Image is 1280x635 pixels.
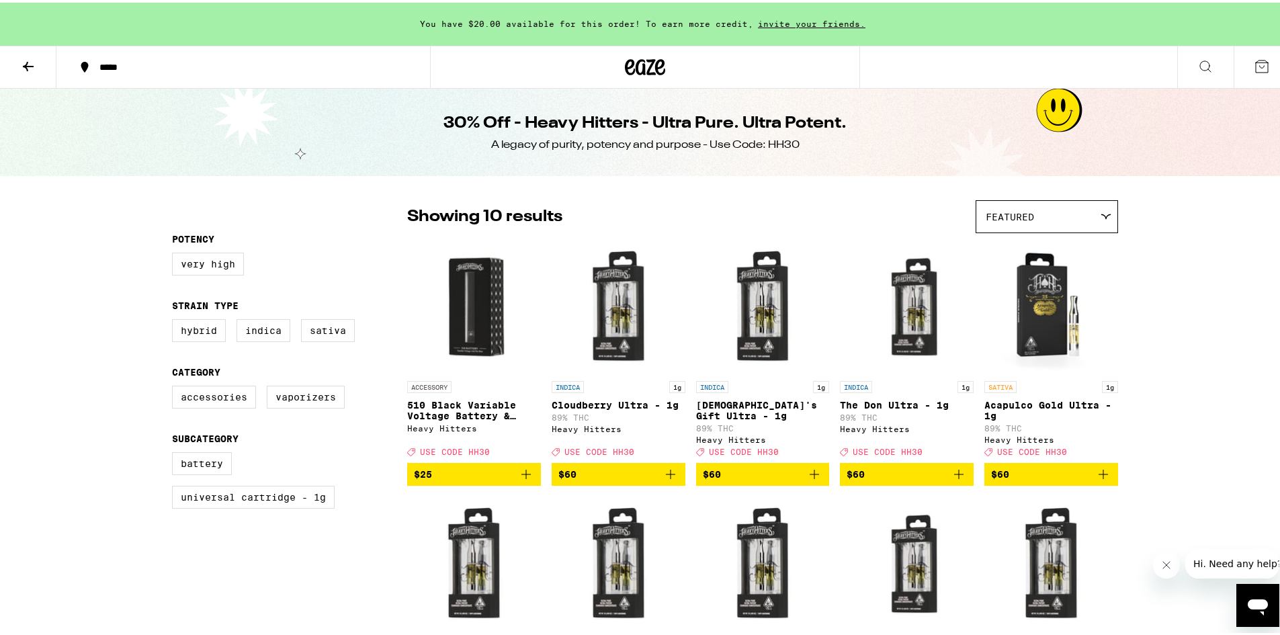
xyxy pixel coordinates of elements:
p: The Don Ultra - 1g [840,397,974,408]
p: 510 Black Variable Voltage Battery & Charger [407,397,541,419]
a: Open page for Acapulco Gold Ultra - 1g from Heavy Hitters [984,237,1118,460]
a: Open page for The Don Ultra - 1g from Heavy Hitters [840,237,974,460]
button: Add to bag [840,460,974,483]
p: 1g [813,378,829,390]
img: Heavy Hitters - 510 Black Variable Voltage Battery & Charger [407,237,541,372]
label: Universal Cartridge - 1g [172,483,335,506]
div: Heavy Hitters [696,433,830,441]
button: Add to bag [407,460,541,483]
p: INDICA [840,378,872,390]
div: Heavy Hitters [840,422,974,431]
button: Add to bag [552,460,685,483]
img: Heavy Hitters - Blue Dream Ultra - 1g [407,494,541,628]
span: $60 [703,466,721,477]
span: $60 [558,466,577,477]
img: Heavy Hitters - Durban Poison Ultra - 1g [552,494,685,628]
label: Battery [172,450,232,472]
span: USE CODE HH30 [997,445,1067,454]
p: Cloudberry Ultra - 1g [552,397,685,408]
a: Open page for 510 Black Variable Voltage Battery & Charger from Heavy Hitters [407,237,541,460]
label: Hybrid [172,316,226,339]
p: Acapulco Gold Ultra - 1g [984,397,1118,419]
legend: Subcategory [172,431,239,441]
span: $60 [847,466,865,477]
img: Heavy Hitters - Cereal Milk Ultra - 1g [696,494,830,628]
p: SATIVA [984,378,1017,390]
img: Heavy Hitters - Pineapple Express Ultra - 1g [984,494,1118,628]
span: USE CODE HH30 [709,445,779,454]
p: ACCESSORY [407,378,452,390]
div: Heavy Hitters [407,421,541,430]
span: $25 [414,466,432,477]
legend: Category [172,364,220,375]
span: USE CODE HH30 [564,445,634,454]
div: Heavy Hitters [552,422,685,431]
p: 1g [957,378,974,390]
span: Hi. Need any help? [8,9,97,20]
iframe: Close message [1153,549,1180,576]
p: 1g [669,378,685,390]
p: 1g [1102,378,1118,390]
img: Heavy Hitters - Acapulco Gold Ultra - 1g [984,237,1118,372]
p: 89% THC [552,411,685,419]
p: 89% THC [696,421,830,430]
iframe: Message from company [1185,546,1279,576]
span: You have $20.00 available for this order! To earn more credit, [420,17,753,26]
span: Featured [986,209,1034,220]
img: Heavy Hitters - The Don Ultra - 1g [840,237,974,372]
h1: 30% Off - Heavy Hitters - Ultra Pure. Ultra Potent. [443,110,847,132]
legend: Strain Type [172,298,239,308]
p: INDICA [552,378,584,390]
p: [DEMOGRAPHIC_DATA]'s Gift Ultra - 1g [696,397,830,419]
img: Heavy Hitters - Cloudberry Ultra - 1g [552,237,685,372]
a: Open page for Cloudberry Ultra - 1g from Heavy Hitters [552,237,685,460]
label: Sativa [301,316,355,339]
button: Add to bag [696,460,830,483]
span: invite your friends. [753,17,870,26]
img: Heavy Hitters - Peach Crescendo Ultra - 1g [840,494,974,628]
span: USE CODE HH30 [853,445,923,454]
label: Accessories [172,383,256,406]
div: A legacy of purity, potency and purpose - Use Code: HH30 [491,135,800,150]
iframe: Button to launch messaging window [1236,581,1279,624]
span: USE CODE HH30 [420,445,490,454]
label: Vaporizers [267,383,345,406]
label: Very High [172,250,244,273]
button: Add to bag [984,460,1118,483]
p: 89% THC [984,421,1118,430]
div: Heavy Hitters [984,433,1118,441]
label: Indica [237,316,290,339]
p: INDICA [696,378,728,390]
legend: Potency [172,231,214,242]
a: Open page for God's Gift Ultra - 1g from Heavy Hitters [696,237,830,460]
span: $60 [991,466,1009,477]
p: 89% THC [840,411,974,419]
p: Showing 10 results [407,203,562,226]
img: Heavy Hitters - God's Gift Ultra - 1g [696,237,830,372]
